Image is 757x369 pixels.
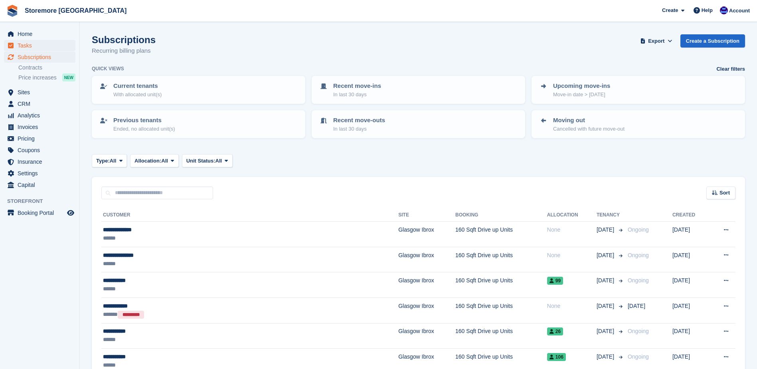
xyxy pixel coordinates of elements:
span: Ongoing [628,226,649,233]
td: Glasgow Ibrox [398,272,455,298]
a: Price increases NEW [18,73,75,82]
td: 160 Sqft Drive up Units [455,247,547,272]
span: Account [729,7,750,15]
a: Storemore [GEOGRAPHIC_DATA] [22,4,130,17]
span: Booking Portal [18,207,65,218]
a: Current tenants With allocated unit(s) [93,77,304,103]
a: Previous tenants Ended, no allocated unit(s) [93,111,304,137]
a: Create a Subscription [680,34,745,48]
span: All [110,157,117,165]
th: Tenancy [597,209,625,222]
span: Allocation: [134,157,161,165]
p: In last 30 days [333,125,385,133]
a: menu [4,87,75,98]
span: [DATE] [597,276,616,285]
button: Type: All [92,154,127,167]
span: [DATE] [597,302,616,310]
p: Previous tenants [113,116,175,125]
a: menu [4,168,75,179]
span: Settings [18,168,65,179]
span: Ongoing [628,328,649,334]
span: Storefront [7,197,79,205]
p: In last 30 days [333,91,381,99]
a: menu [4,121,75,133]
div: None [547,251,597,260]
th: Created [672,209,709,222]
span: Capital [18,179,65,190]
button: Export [639,34,674,48]
td: [DATE] [672,298,709,323]
span: [DATE] [628,303,645,309]
span: Pricing [18,133,65,144]
a: menu [4,40,75,51]
div: None [547,302,597,310]
th: Allocation [547,209,597,222]
span: Sites [18,87,65,98]
p: Recent move-outs [333,116,385,125]
a: Upcoming move-ins Move-in date > [DATE] [532,77,744,103]
p: With allocated unit(s) [113,91,162,99]
span: 106 [547,353,566,361]
span: Analytics [18,110,65,121]
span: [DATE] [597,353,616,361]
p: Current tenants [113,81,162,91]
td: [DATE] [672,323,709,349]
td: 160 Sqft Drive up Units [455,323,547,349]
span: Ongoing [628,252,649,258]
td: Glasgow Ibrox [398,298,455,323]
a: Recent move-ins In last 30 days [312,77,524,103]
td: Glasgow Ibrox [398,222,455,247]
th: Booking [455,209,547,222]
a: menu [4,98,75,109]
a: Preview store [66,208,75,218]
span: Ongoing [628,353,649,360]
a: Clear filters [716,65,745,73]
span: [DATE] [597,251,616,260]
td: Glasgow Ibrox [398,323,455,349]
span: Insurance [18,156,65,167]
p: Moving out [553,116,625,125]
p: Recurring billing plans [92,46,156,56]
span: Price increases [18,74,57,81]
td: 160 Sqft Drive up Units [455,272,547,298]
span: Unit Status: [186,157,215,165]
button: Unit Status: All [182,154,233,167]
th: Customer [101,209,398,222]
p: Move-in date > [DATE] [553,91,610,99]
span: Invoices [18,121,65,133]
p: Ended, no allocated unit(s) [113,125,175,133]
span: [DATE] [597,226,616,234]
td: [DATE] [672,222,709,247]
a: Contracts [18,64,75,71]
p: Upcoming move-ins [553,81,610,91]
div: NEW [62,73,75,81]
p: Recent move-ins [333,81,381,91]
h1: Subscriptions [92,34,156,45]
p: Cancelled with future move-out [553,125,625,133]
span: 26 [547,327,563,335]
a: menu [4,110,75,121]
td: 160 Sqft Drive up Units [455,222,547,247]
h6: Quick views [92,65,124,72]
a: menu [4,133,75,144]
span: Sort [719,189,730,197]
a: Recent move-outs In last 30 days [312,111,524,137]
img: stora-icon-8386f47178a22dfd0bd8f6a31ec36ba5ce8667c1dd55bd0f319d3a0aa187defe.svg [6,5,18,17]
span: Export [648,37,664,45]
button: Allocation: All [130,154,179,167]
td: Glasgow Ibrox [398,247,455,272]
span: Type: [96,157,110,165]
a: menu [4,207,75,218]
td: 160 Sqft Drive up Units [455,298,547,323]
a: menu [4,28,75,40]
a: menu [4,179,75,190]
span: [DATE] [597,327,616,335]
span: Subscriptions [18,52,65,63]
span: All [161,157,168,165]
span: Create [662,6,678,14]
span: Tasks [18,40,65,51]
a: menu [4,156,75,167]
th: Site [398,209,455,222]
a: menu [4,52,75,63]
span: Coupons [18,145,65,156]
